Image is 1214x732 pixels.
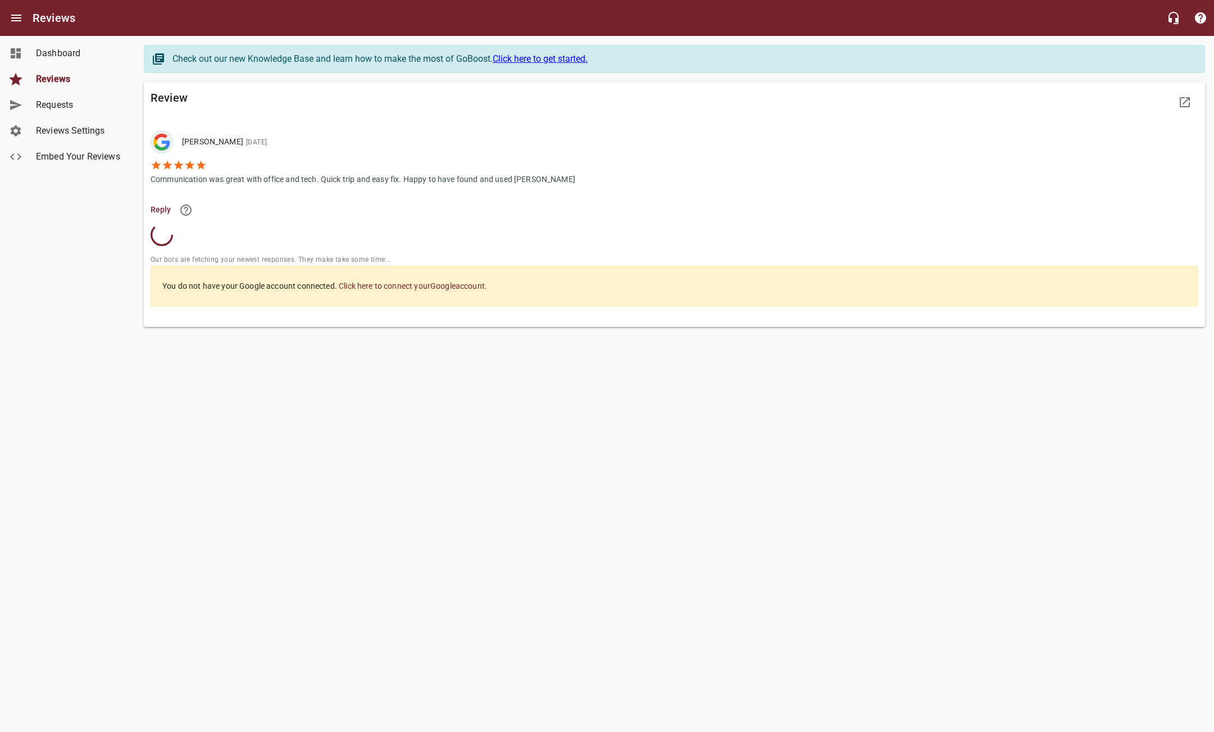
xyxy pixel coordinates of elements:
[36,124,121,138] span: Reviews Settings
[1171,89,1198,116] a: View Review Site
[151,89,675,107] h6: Review
[1187,4,1214,31] button: Support Portal
[36,98,121,112] span: Requests
[33,9,75,27] h6: Reviews
[172,197,199,224] a: Learn more about responding to reviews
[151,196,1198,224] li: Reply
[151,131,173,153] img: google-dark.png
[182,136,566,148] p: [PERSON_NAME]
[172,52,1193,66] div: Check out our new Knowledge Base and learn how to make the most of GoBoost.
[36,47,121,60] span: Dashboard
[151,131,173,153] div: Google
[162,280,1186,292] p: You do not have your Google account connected.
[36,150,121,163] span: Embed Your Reviews
[151,254,1198,266] span: Our bots are fetching your newest responses. They make take some time...
[339,281,487,290] a: Click here to connect yourGoogleaccount.
[3,4,30,31] button: Open drawer
[151,171,575,185] p: Communication was great with office and tech. Quick trip and easy fix. Happy to have found and us...
[1160,4,1187,31] button: Live Chat
[36,72,121,86] span: Reviews
[493,53,588,64] a: Click here to get started.
[243,138,267,146] span: [DATE]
